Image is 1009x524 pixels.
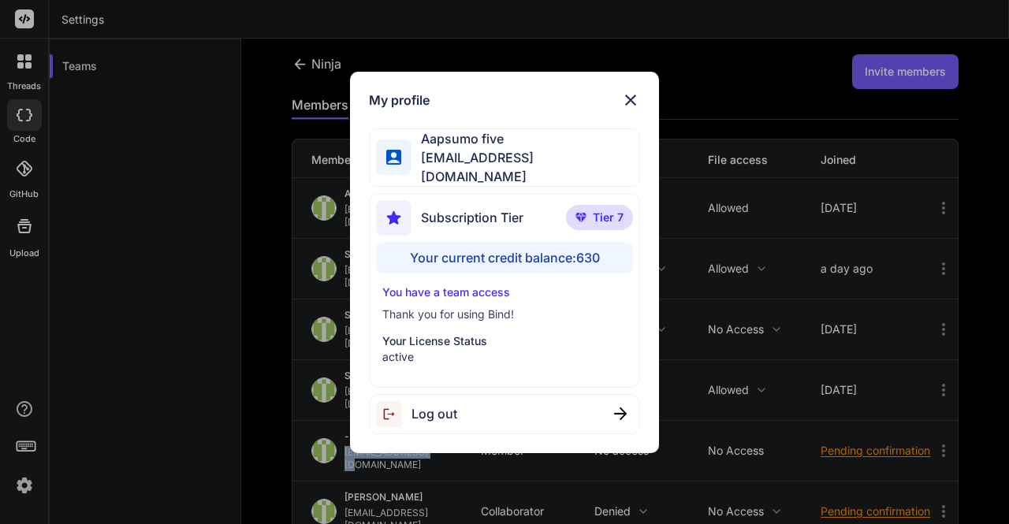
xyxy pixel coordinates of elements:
[614,407,627,420] img: close
[575,213,586,222] img: premium
[421,208,523,227] span: Subscription Tier
[382,284,626,300] p: You have a team access
[382,307,626,322] p: Thank you for using Bind!
[411,129,639,148] span: Aapsumo five
[369,91,430,110] h1: My profile
[376,401,411,427] img: logout
[382,349,626,365] p: active
[411,148,639,186] span: [EMAIL_ADDRESS][DOMAIN_NAME]
[376,200,411,236] img: subscription
[621,91,640,110] img: close
[593,210,624,225] span: Tier 7
[411,404,457,423] span: Log out
[382,333,626,349] p: Your License Status
[386,150,401,165] img: profile
[376,242,632,273] div: Your current credit balance: 630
